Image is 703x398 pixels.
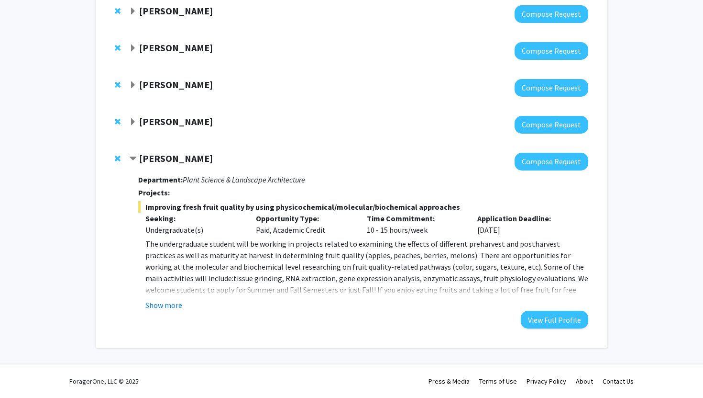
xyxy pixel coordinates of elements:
strong: [PERSON_NAME] [139,152,213,164]
a: Contact Us [603,377,634,386]
a: Terms of Use [479,377,517,386]
span: Remove Yasmeen Faroqi-Shah from bookmarks [115,44,121,52]
span: Remove Shachar Gazit-Rosenthal from bookmarks [115,118,121,125]
button: Show more [145,299,182,311]
div: ForagerOne, LLC © 2025 [69,364,139,398]
p: Seeking: [145,213,242,224]
p: Application Deadline: [477,213,574,224]
div: Paid, Academic Credit [249,213,360,236]
strong: Projects: [138,188,170,197]
div: [DATE] [470,213,581,236]
span: Remove Macarena Farcuh Yuri from bookmarks [115,155,121,162]
strong: [PERSON_NAME] [139,79,213,91]
span: Contract Macarena Farcuh Yuri Bookmark [129,155,137,163]
div: Undergraduate(s) [145,224,242,236]
button: Compose Request to Rochelle Newman [515,5,588,23]
button: View Full Profile [521,311,588,329]
span: Improving fresh fruit quality by using physicochemical/molecular/biochemical approaches [138,201,588,213]
span: Expand Shachar Gazit-Rosenthal Bookmark [129,118,137,126]
button: Compose Request to Macarena Farcuh Yuri [515,153,588,171]
strong: Department: [138,175,183,184]
button: Compose Request to Leah Dodson [515,79,588,97]
iframe: Chat [7,355,41,391]
p: Time Commitment: [367,213,463,224]
strong: [PERSON_NAME] [139,115,213,127]
strong: [PERSON_NAME] [139,42,213,54]
a: Press & Media [428,377,470,386]
span: The undergraduate student will be working in projects related to examining the effects of differe... [145,239,588,306]
span: Expand Rochelle Newman Bookmark [129,8,137,15]
a: Privacy Policy [527,377,566,386]
button: Compose Request to Yasmeen Faroqi-Shah [515,42,588,60]
span: Remove Rochelle Newman from bookmarks [115,7,121,15]
i: Plant Science & Landscape Architecture [183,175,305,184]
button: Compose Request to Shachar Gazit-Rosenthal [515,116,588,134]
a: About [576,377,593,386]
div: 10 - 15 hours/week [360,213,471,236]
strong: [PERSON_NAME] [139,5,213,17]
span: Expand Yasmeen Faroqi-Shah Bookmark [129,45,137,52]
span: Expand Leah Dodson Bookmark [129,81,137,89]
span: Remove Leah Dodson from bookmarks [115,81,121,89]
p: Opportunity Type: [256,213,352,224]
